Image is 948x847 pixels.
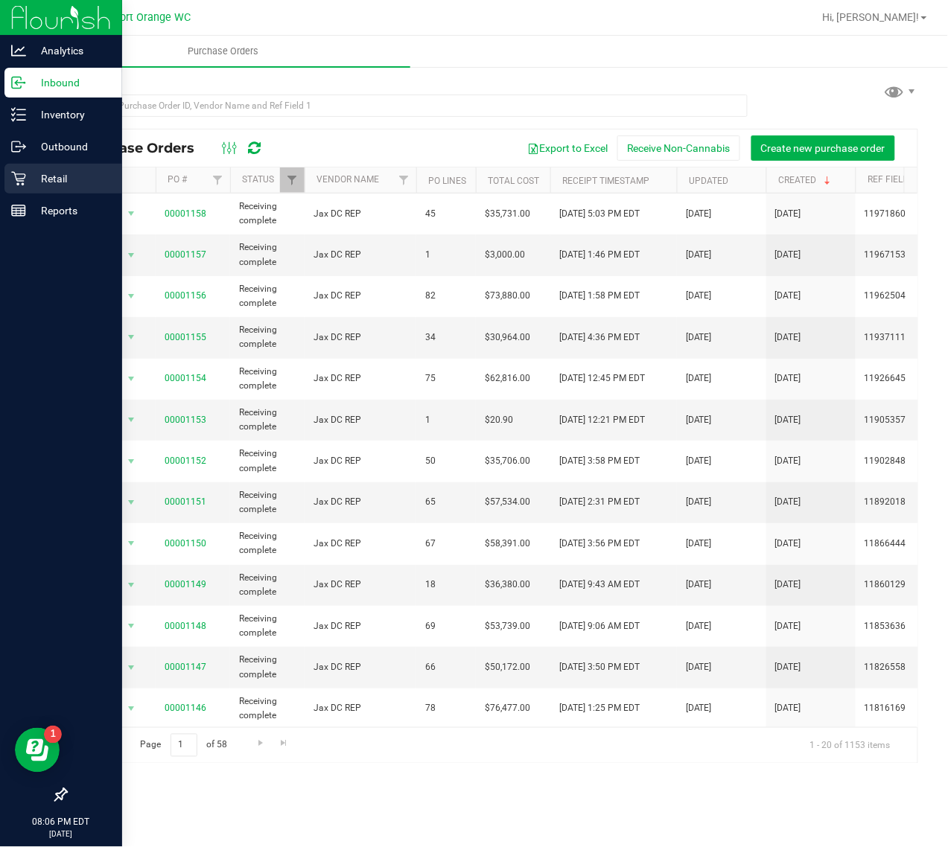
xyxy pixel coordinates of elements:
span: [DATE] [686,537,712,551]
p: Retail [26,170,115,188]
input: Search Purchase Order ID, Vendor Name and Ref Field 1 [66,95,748,117]
span: Purchase Orders [168,45,279,58]
span: select [122,533,141,554]
span: select [122,616,141,636]
a: 00001148 [165,621,206,631]
span: Jax DC REP [314,578,407,592]
span: [DATE] [775,289,801,303]
span: $57,534.00 [485,495,530,509]
a: Filter [206,167,230,193]
span: $76,477.00 [485,701,530,715]
span: $36,380.00 [485,578,530,592]
span: Jax DC REP [314,701,407,715]
span: [DATE] [686,454,712,468]
span: [DATE] 9:43 AM EDT [559,578,640,592]
span: Receiving complete [239,282,296,310]
button: Create new purchase order [751,135,895,161]
span: [DATE] [686,701,712,715]
span: select [122,451,141,472]
span: Receiving complete [239,406,296,434]
span: [DATE] [686,330,712,345]
span: Receiving complete [239,529,296,557]
inline-svg: Retail [11,171,26,186]
a: 00001153 [165,415,206,425]
span: [DATE] 9:06 AM EDT [559,619,640,633]
span: 1 [425,413,467,427]
span: 82 [425,289,467,303]
a: 00001147 [165,662,206,672]
span: $50,172.00 [485,660,530,674]
span: [DATE] [775,619,801,633]
a: Status [242,174,274,185]
a: Filter [280,167,305,193]
p: 08:06 PM EDT [7,816,115,829]
p: Analytics [26,42,115,60]
a: 00001157 [165,249,206,260]
span: select [122,575,141,595]
span: 78 [425,701,467,715]
a: 00001154 [165,373,206,383]
span: $30,964.00 [485,330,530,345]
span: Purchase Orders [77,140,209,156]
span: Jax DC REP [314,413,407,427]
span: select [122,657,141,678]
span: Jax DC REP [314,371,407,386]
span: [DATE] [686,413,712,427]
span: 65 [425,495,467,509]
span: Jax DC REP [314,207,407,221]
span: select [122,327,141,348]
span: 45 [425,207,467,221]
span: select [122,245,141,266]
span: Jax DC REP [314,495,407,509]
a: 00001149 [165,579,206,589]
span: [DATE] [686,660,712,674]
span: Jax DC REP [314,248,407,262]
span: Receiving complete [239,365,296,393]
span: select [122,203,141,224]
span: [DATE] 4:36 PM EDT [559,330,640,345]
span: Jax DC REP [314,330,407,345]
span: 75 [425,371,467,386]
span: Jax DC REP [314,454,407,468]
a: Go to the next page [249,734,271,754]
a: PO Lines [428,176,466,186]
span: [DATE] [775,330,801,345]
span: 1 [425,248,467,262]
span: [DATE] [775,454,801,468]
span: Receiving complete [239,571,296,599]
span: select [122,286,141,307]
span: 66 [425,660,467,674]
a: Vendor Name [316,174,379,185]
span: Page of 58 [127,734,240,757]
a: Go to the last page [273,734,295,754]
span: [DATE] [686,495,712,509]
span: select [122,368,141,389]
span: [DATE] [775,413,801,427]
span: [DATE] [775,248,801,262]
a: 00001155 [165,332,206,342]
span: Jax DC REP [314,289,407,303]
a: Receipt Timestamp [562,176,649,186]
span: Receiving complete [239,323,296,351]
span: [DATE] 12:45 PM EDT [559,371,645,386]
span: [DATE] [775,371,801,386]
a: 00001146 [165,703,206,713]
a: 00001156 [165,290,206,301]
span: [DATE] 2:31 PM EDT [559,495,640,509]
span: Receiving complete [239,447,296,475]
p: Reports [26,202,115,220]
span: [DATE] 1:58 PM EDT [559,289,640,303]
span: $20.90 [485,413,513,427]
p: Outbound [26,138,115,156]
span: [DATE] [686,371,712,386]
span: 67 [425,537,467,551]
span: Receiving complete [239,694,296,723]
span: [DATE] [686,207,712,221]
span: 18 [425,578,467,592]
span: [DATE] 5:03 PM EDT [559,207,640,221]
span: Receiving complete [239,653,296,681]
inline-svg: Inbound [11,75,26,90]
span: [DATE] [686,248,712,262]
a: PO # [168,174,187,185]
span: [DATE] [775,701,801,715]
